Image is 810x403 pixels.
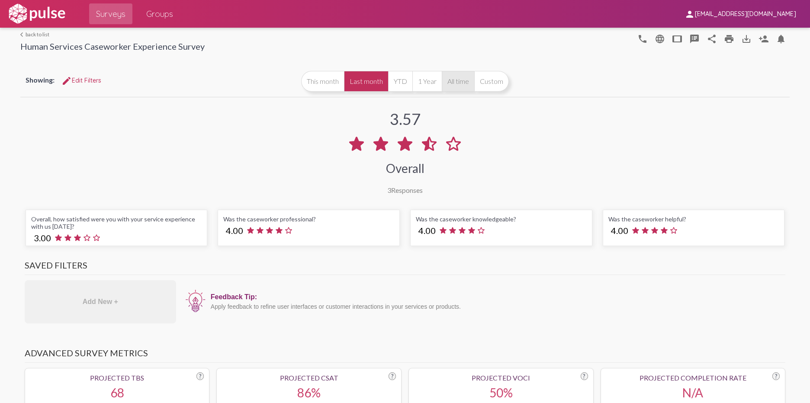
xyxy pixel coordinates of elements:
span: 3 [387,186,391,194]
button: 1 Year [412,71,442,92]
mat-icon: language [637,34,648,44]
div: Overall, how satisfied were you with your service experience with us [DATE]? [31,215,202,230]
div: Add New + [25,280,176,323]
div: ? [581,372,588,380]
h3: Saved Filters [25,260,785,275]
button: Bell [772,30,790,47]
button: language [651,30,669,47]
span: 4.00 [418,225,436,236]
div: ? [196,372,204,380]
div: 86% [222,385,396,400]
mat-icon: Person [759,34,769,44]
button: All time [442,71,474,92]
mat-icon: Edit Filters [61,76,72,86]
a: Surveys [89,3,132,24]
button: YTD [388,71,412,92]
div: Projected CSAT [222,374,396,382]
mat-icon: Download [741,34,752,44]
span: Groups [146,6,173,22]
mat-icon: language [655,34,665,44]
span: Showing: [26,76,55,84]
mat-icon: print [724,34,734,44]
div: Feedback Tip: [211,293,781,301]
div: Was the caseworker helpful? [608,215,779,223]
div: 3.57 [390,109,421,128]
div: 68 [30,385,204,400]
mat-icon: tablet [672,34,682,44]
div: Projected TBS [30,374,204,382]
span: Surveys [96,6,125,22]
button: Edit FiltersEdit Filters [55,73,108,88]
a: back to list [20,31,205,38]
button: Last month [344,71,388,92]
div: Apply feedback to refine user interfaces or customer interactions in your services or products. [211,303,781,310]
a: Groups [139,3,180,24]
span: [EMAIL_ADDRESS][DOMAIN_NAME] [695,10,796,18]
div: ? [389,372,396,380]
mat-icon: speaker_notes [689,34,700,44]
mat-icon: arrow_back_ios [20,32,26,37]
mat-icon: Bell [776,34,786,44]
button: speaker_notes [686,30,703,47]
img: white-logo.svg [7,3,67,25]
button: language [634,30,651,47]
button: Download [738,30,755,47]
button: Share [703,30,720,47]
div: 50% [414,385,588,400]
div: Human Services Caseworker Experience Survey [20,41,205,54]
button: This month [301,71,344,92]
img: icon12.png [185,289,206,313]
div: Overall [386,161,424,176]
div: ? [772,372,780,380]
button: tablet [669,30,686,47]
a: print [720,30,738,47]
button: Person [755,30,772,47]
mat-icon: Share [707,34,717,44]
div: Projected Completion Rate [606,374,780,382]
h3: Advanced Survey Metrics [25,348,785,363]
div: Projected VoCI [414,374,588,382]
div: Responses [387,186,423,194]
mat-icon: person [685,9,695,19]
div: Was the caseworker professional? [223,215,394,223]
span: Edit Filters [61,77,101,84]
span: 3.00 [34,233,51,243]
div: Was the caseworker knowledgeable? [416,215,587,223]
button: Custom [474,71,509,92]
button: [EMAIL_ADDRESS][DOMAIN_NAME] [678,6,803,22]
span: 4.00 [611,225,628,236]
div: N/A [606,385,780,400]
span: 4.00 [226,225,243,236]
